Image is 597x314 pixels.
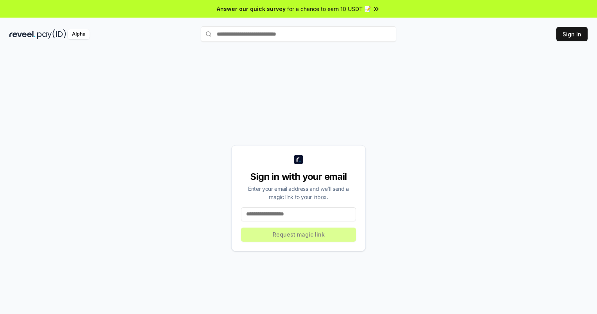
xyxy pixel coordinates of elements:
img: reveel_dark [9,29,36,39]
div: Alpha [68,29,90,39]
img: logo_small [294,155,303,164]
span: Answer our quick survey [217,5,286,13]
div: Enter your email address and we’ll send a magic link to your inbox. [241,185,356,201]
img: pay_id [37,29,66,39]
span: for a chance to earn 10 USDT 📝 [287,5,371,13]
div: Sign in with your email [241,170,356,183]
button: Sign In [556,27,588,41]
